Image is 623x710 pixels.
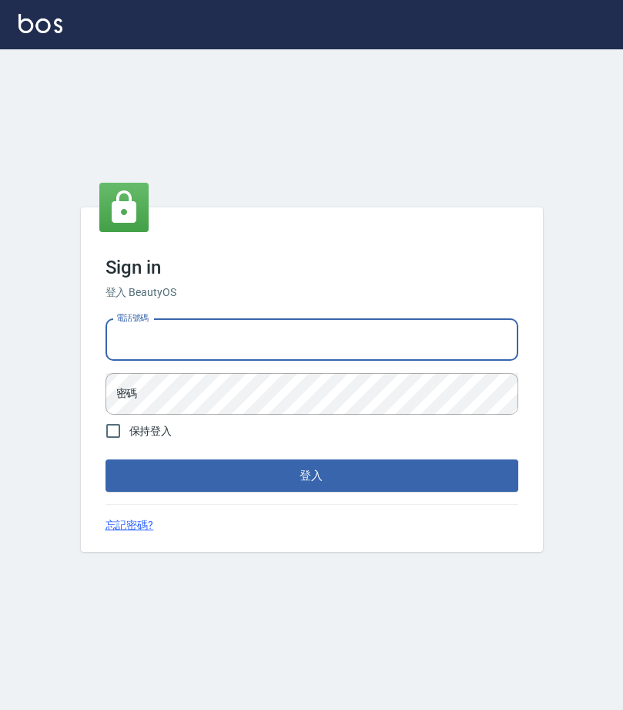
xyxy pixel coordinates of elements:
img: Logo [18,14,62,33]
h6: 登入 BeautyOS [106,284,518,301]
a: 忘記密碼? [106,517,154,533]
span: 保持登入 [129,423,172,439]
label: 電話號碼 [116,312,149,324]
h3: Sign in [106,257,518,278]
button: 登入 [106,459,518,492]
